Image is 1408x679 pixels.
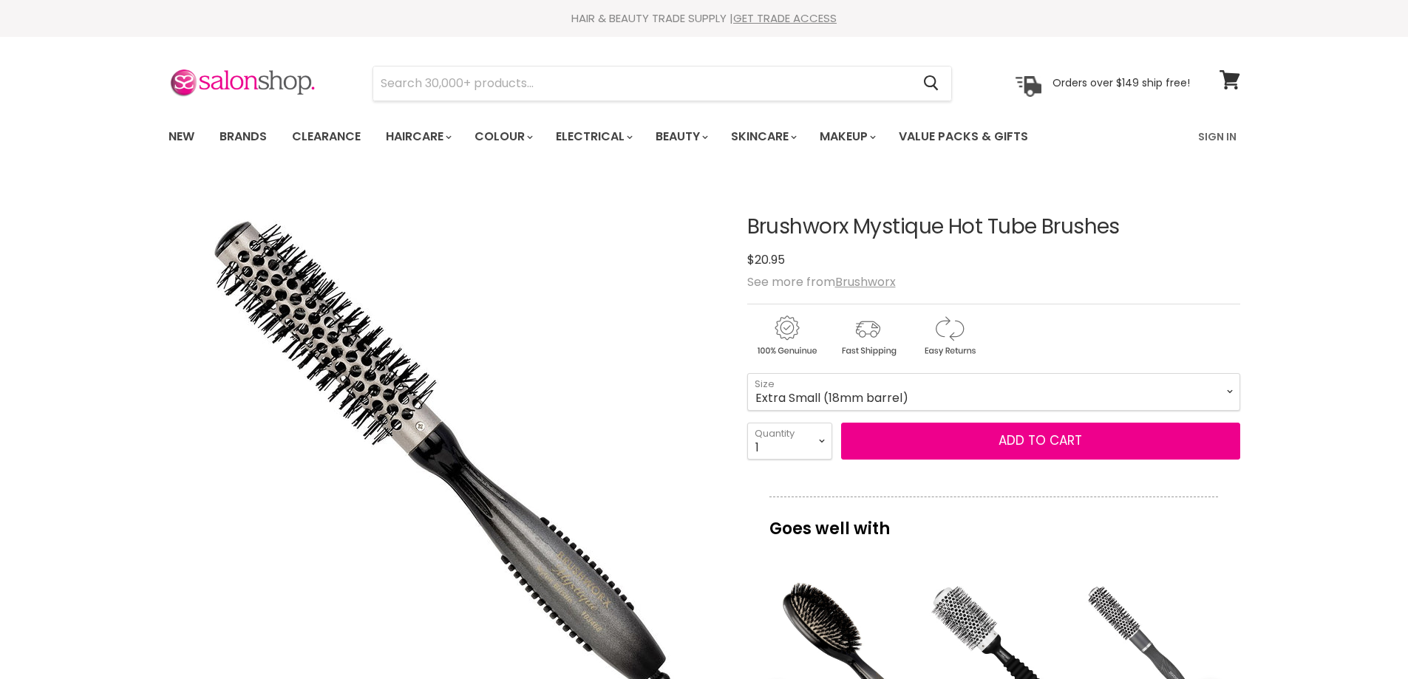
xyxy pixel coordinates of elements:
[733,10,837,26] a: GET TRADE ACCESS
[373,66,912,100] input: Search
[829,313,907,358] img: shipping.gif
[769,497,1218,545] p: Goes well with
[747,273,896,290] span: See more from
[888,121,1039,152] a: Value Packs & Gifts
[841,423,1240,460] button: Add to cart
[747,423,832,460] select: Quantity
[747,251,785,268] span: $20.95
[1334,610,1393,664] iframe: Gorgias live chat messenger
[463,121,542,152] a: Colour
[720,121,806,152] a: Skincare
[208,121,278,152] a: Brands
[1052,76,1190,89] p: Orders over $149 ship free!
[999,431,1082,449] span: Add to cart
[1189,121,1245,152] a: Sign In
[910,313,988,358] img: returns.gif
[747,216,1240,239] h1: Brushworx Mystique Hot Tube Brushes
[645,121,717,152] a: Beauty
[157,115,1115,158] ul: Main menu
[545,121,642,152] a: Electrical
[912,66,951,100] button: Search
[281,121,372,152] a: Clearance
[375,121,460,152] a: Haircare
[150,11,1259,26] div: HAIR & BEAUTY TRADE SUPPLY |
[373,66,952,101] form: Product
[809,121,885,152] a: Makeup
[747,313,826,358] img: genuine.gif
[835,273,896,290] a: Brushworx
[157,121,205,152] a: New
[150,115,1259,158] nav: Main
